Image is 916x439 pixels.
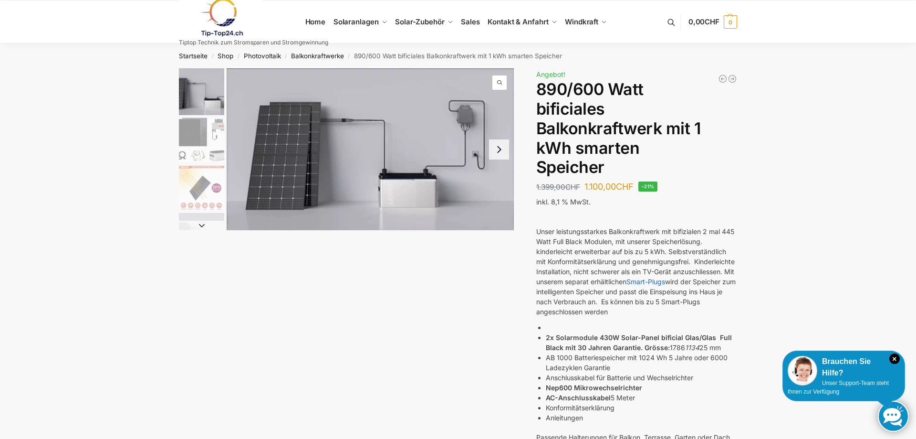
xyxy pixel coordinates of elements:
[561,0,611,43] a: Windkraft
[179,68,224,115] img: ASE 1000 Batteriespeicher
[488,17,548,26] span: Kontakt & Anfahrt
[546,384,642,392] strong: Nep600 Mikrowechselrichter
[244,52,281,60] a: Photovoltaik
[177,116,224,164] li: 2 / 7
[536,70,565,78] span: Angebot!
[227,68,514,230] li: 1 / 7
[536,182,580,192] bdi: 1.399,00
[208,53,218,60] span: /
[291,52,344,60] a: Balkonkraftwerke
[484,0,561,43] a: Kontakt & Anfahrt
[584,182,634,192] bdi: 1.100,00
[724,15,737,29] span: 0
[536,198,591,206] span: inkl. 8,1 % MwSt.
[233,53,243,60] span: /
[718,74,728,84] a: Balkonkraftwerk 445/860 Erweiterungsmodul
[546,413,737,423] li: Anleitungen
[179,221,224,230] button: Next slide
[788,356,900,379] div: Brauchen Sie Hilfe?
[688,8,737,36] a: 0,00CHF 0
[565,17,598,26] span: Windkraft
[179,213,224,258] img: 1 (3)
[329,0,391,43] a: Solaranlagen
[218,52,233,60] a: Shop
[179,118,224,163] img: 860w-mi-1kwh-speicher
[461,17,480,26] span: Sales
[788,380,889,395] span: Unser Support-Team steht Ihnen zur Verfügung
[177,164,224,212] li: 3 / 7
[333,17,379,26] span: Solaranlagen
[626,278,665,286] a: Smart-Plugs
[162,43,754,68] nav: Breadcrumb
[179,165,224,211] img: Bificial 30 % mehr Leistung
[177,68,224,116] li: 1 / 7
[546,353,737,373] li: AB 1000 Batteriespeicher mit 1024 Wh 5 Jahre oder 6000 Ladezyklen Garantie
[546,403,737,413] li: Konformitätserklärung
[227,68,514,230] a: ASE 1000 Batteriespeicher1 3 scaled
[685,343,699,352] em: 1134
[670,343,721,352] span: 1786 25 mm
[616,182,634,192] span: CHF
[489,139,509,160] button: Next slide
[638,182,658,192] span: -21%
[889,353,900,364] i: Schließen
[179,52,208,60] a: Startseite
[565,182,580,192] span: CHF
[536,80,737,177] h1: 890/600 Watt bificiales Balkonkraftwerk mit 1 kWh smarten Speicher
[728,74,737,84] a: WiFi Smart Plug für unseren Plug & Play Batteriespeicher
[281,53,291,60] span: /
[177,212,224,259] li: 4 / 7
[344,53,354,60] span: /
[705,17,719,26] span: CHF
[395,17,445,26] span: Solar-Zubehör
[179,40,328,45] p: Tiptop Technik zum Stromsparen und Stromgewinnung
[457,0,484,43] a: Sales
[227,68,514,230] img: ASE 1000 Batteriespeicher
[688,17,719,26] span: 0,00
[788,356,817,385] img: Customer service
[546,373,737,383] li: Anschlusskabel für Batterie und Wechselrichter
[536,226,737,317] p: Unser leistungsstarkes Balkonkraftwerk mit bifizialen 2 mal 445 Watt Full Black Modulen, mit unse...
[546,394,611,402] strong: AC-Anschlusskabel
[546,393,737,403] li: 5 Meter
[391,0,457,43] a: Solar-Zubehör
[546,333,732,352] strong: 2x Solarmodule 430W Solar-Panel bificial Glas/Glas Full Black mit 30 Jahren Garantie. Grösse:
